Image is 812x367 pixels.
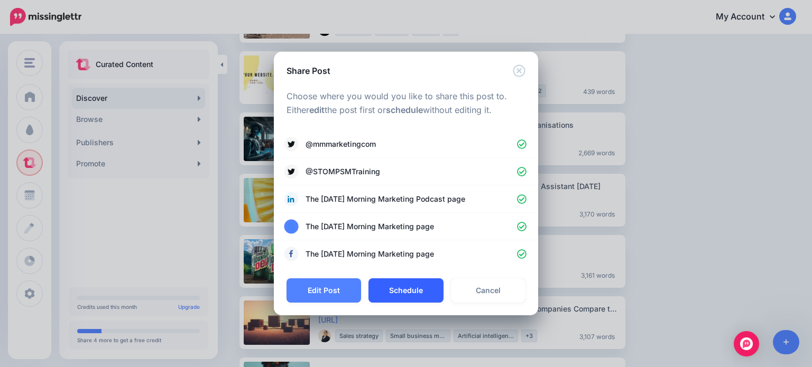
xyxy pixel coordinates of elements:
button: Close [513,64,525,78]
button: Schedule [368,278,443,303]
a: The [DATE] Morning Marketing page [284,219,528,234]
span: The [DATE] Morning Marketing page [306,220,517,233]
p: Choose where you would you like to share this post to. Either the post first or without editing it. [287,90,525,117]
a: The [DATE] Morning Marketing page [284,247,528,261]
span: The [DATE] Morning Marketing page [306,248,517,260]
span: @STOMPSMTraining [306,165,517,178]
div: Open Intercom Messenger [734,331,759,356]
a: @STOMPSMTraining [284,164,528,179]
h5: Share Post [287,64,330,77]
a: The [DATE] Morning Marketing Podcast page [284,192,528,206]
b: edit [309,105,325,115]
b: schedule [386,105,423,115]
a: @mmmarketingcom [284,137,528,152]
span: The [DATE] Morning Marketing Podcast page [306,193,517,205]
button: Edit Post [287,278,361,303]
a: Cancel [451,278,525,303]
span: @mmmarketingcom [306,138,517,150]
